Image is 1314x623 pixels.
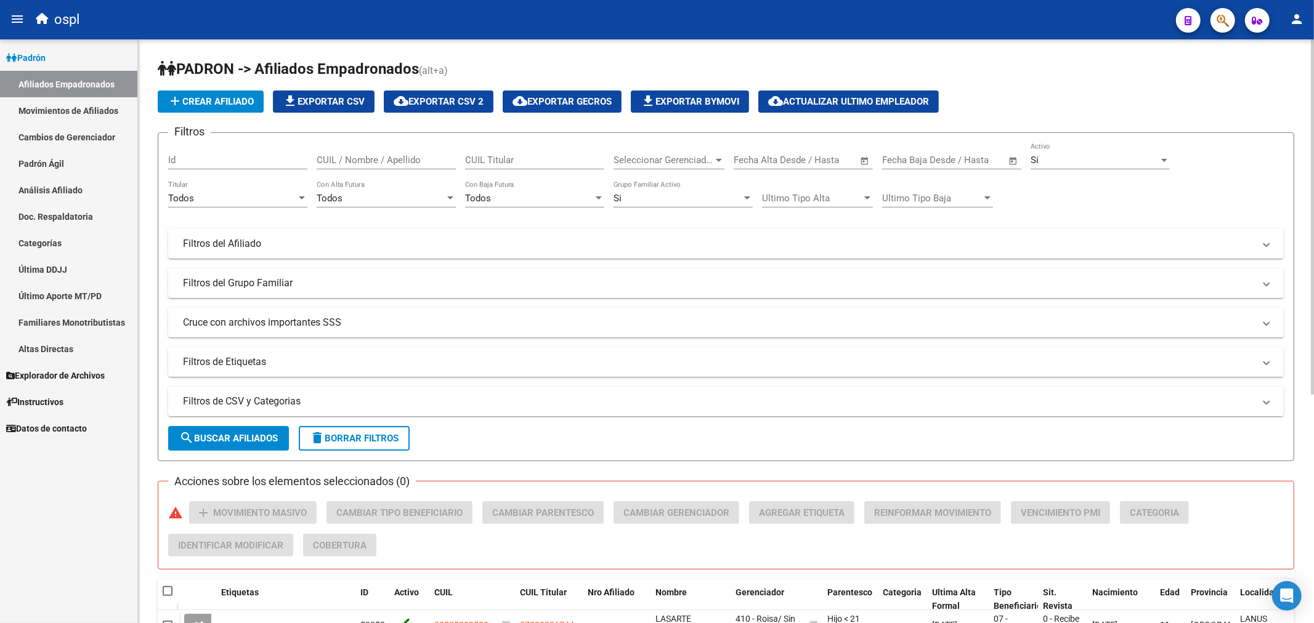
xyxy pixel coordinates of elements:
span: Nombre [655,587,687,597]
span: Actualizar ultimo Empleador [768,96,929,107]
mat-panel-title: Filtros del Grupo Familiar [183,276,1254,290]
span: ospl [54,6,79,33]
span: Si [614,193,622,204]
span: CUIL Titular [520,587,567,597]
button: Cambiar Gerenciador [614,501,739,524]
span: Exportar Bymovi [641,96,739,107]
input: Start date [734,155,774,166]
span: Datos de contacto [6,422,87,435]
mat-icon: add [168,94,182,108]
button: Cobertura [303,534,376,557]
button: Open calendar [1007,154,1021,168]
span: Provincia [1191,587,1228,597]
input: End date [785,155,845,166]
mat-icon: delete [310,430,325,445]
span: Movimiento Masivo [213,507,307,518]
button: Agregar Etiqueta [749,501,854,524]
span: Ultimo Tipo Baja [882,193,982,204]
span: Todos [317,193,343,204]
datatable-header-cell: Gerenciador [731,579,805,620]
span: Exportar GECROS [513,96,612,107]
span: Parentesco [827,587,872,597]
datatable-header-cell: Activo [389,579,429,620]
button: Open calendar [858,154,872,168]
span: Crear Afiliado [168,96,254,107]
datatable-header-cell: Nombre [651,579,731,620]
input: Start date [882,155,922,166]
span: Identificar Modificar [178,540,283,551]
button: Actualizar ultimo Empleador [758,90,939,113]
span: Edad [1160,587,1180,597]
datatable-header-cell: Etiquetas [216,579,355,620]
datatable-header-cell: Nacimiento [1087,579,1155,620]
datatable-header-cell: Localidad [1235,579,1284,620]
span: Cambiar Parentesco [492,507,594,518]
span: CUIL [434,587,453,597]
mat-icon: warning [168,505,183,520]
mat-icon: cloud_download [394,94,408,108]
span: Categoria [883,587,922,597]
span: Sit. Revista [1043,587,1073,611]
span: Todos [465,193,491,204]
input: End date [933,155,993,166]
datatable-header-cell: Nro Afiliado [583,579,651,620]
span: Vencimiento PMI [1021,507,1100,518]
mat-panel-title: Filtros de Etiquetas [183,355,1254,369]
span: Etiquetas [221,587,259,597]
span: Todos [168,193,194,204]
span: Si [1031,155,1039,166]
mat-expansion-panel-header: Filtros de CSV y Categorias [168,387,1284,416]
span: Ultimo Tipo Alta [762,193,862,204]
button: Exportar CSV 2 [384,90,493,113]
span: Padrón [6,51,46,65]
mat-panel-title: Filtros del Afiliado [183,237,1254,251]
datatable-header-cell: Ultima Alta Formal [927,579,989,620]
button: Exportar GECROS [503,90,622,113]
mat-panel-title: Cruce con archivos importantes SSS [183,316,1254,329]
button: Cambiar Parentesco [482,501,604,524]
span: Explorador de Archivos [6,369,105,382]
button: Exportar Bymovi [631,90,749,113]
mat-icon: cloud_download [768,94,783,108]
mat-icon: person [1289,12,1304,26]
span: Cambiar Gerenciador [623,507,729,518]
datatable-header-cell: ID [355,579,389,620]
span: Ultima Alta Formal [932,587,976,611]
mat-icon: menu [10,12,25,26]
span: (alt+a) [419,65,448,76]
button: Movimiento Masivo [189,501,317,524]
span: ID [360,587,368,597]
mat-icon: add [196,505,211,520]
span: Nacimiento [1092,587,1138,597]
mat-icon: cloud_download [513,94,527,108]
mat-expansion-panel-header: Filtros de Etiquetas [168,347,1284,377]
button: Cambiar Tipo Beneficiario [326,501,472,524]
button: Borrar Filtros [299,426,410,451]
span: Nro Afiliado [588,587,635,597]
span: Cobertura [313,540,367,551]
datatable-header-cell: Tipo Beneficiario [989,579,1038,620]
datatable-header-cell: Categoria [878,579,927,620]
mat-icon: search [179,430,194,445]
button: Vencimiento PMI [1011,501,1110,524]
span: Cambiar Tipo Beneficiario [336,507,463,518]
button: Categoria [1120,501,1189,524]
mat-expansion-panel-header: Filtros del Grupo Familiar [168,268,1284,298]
span: Activo [394,587,419,597]
datatable-header-cell: CUIL [429,579,497,620]
span: Reinformar Movimiento [874,507,991,518]
span: Gerenciador [736,587,784,597]
mat-panel-title: Filtros de CSV y Categorias [183,395,1254,408]
mat-expansion-panel-header: Filtros del Afiliado [168,229,1284,259]
datatable-header-cell: Sit. Revista [1038,579,1087,620]
datatable-header-cell: Edad [1155,579,1186,620]
span: Tipo Beneficiario [994,587,1042,611]
span: Instructivos [6,395,63,409]
button: Exportar CSV [273,90,375,113]
span: Seleccionar Gerenciador [614,155,713,166]
button: Identificar Modificar [168,534,293,557]
span: Borrar Filtros [310,433,399,444]
button: Buscar Afiliados [168,426,289,451]
h3: Filtros [168,123,211,140]
datatable-header-cell: Parentesco [822,579,878,620]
